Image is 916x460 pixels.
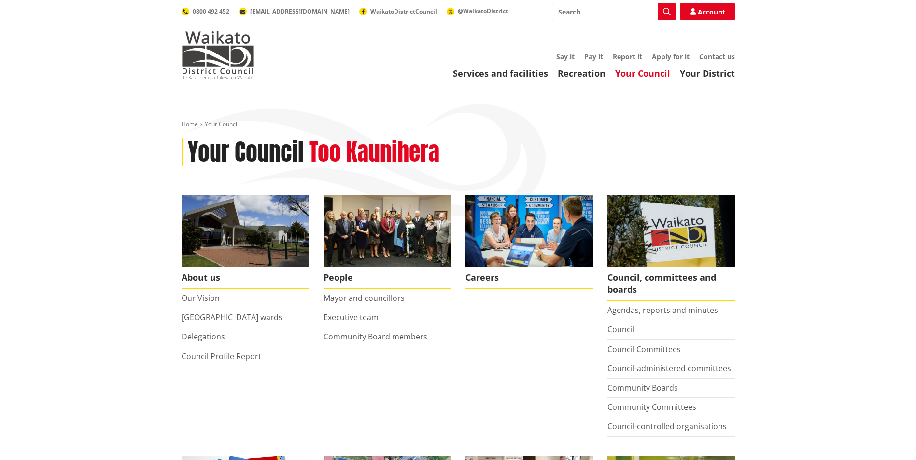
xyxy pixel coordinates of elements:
[447,7,508,15] a: @WaikatoDistrict
[324,267,451,289] span: People
[182,331,225,342] a: Delegations
[607,421,727,432] a: Council-controlled organisations
[182,195,309,289] a: WDC Building 0015 About us
[607,267,735,301] span: Council, committees and boards
[324,331,427,342] a: Community Board members
[613,52,642,61] a: Report it
[607,324,634,335] a: Council
[324,293,405,303] a: Mayor and councillors
[324,312,379,323] a: Executive team
[458,7,508,15] span: @WaikatoDistrict
[205,120,239,128] span: Your Council
[182,312,282,323] a: [GEOGRAPHIC_DATA] wards
[607,344,681,354] a: Council Committees
[607,305,718,315] a: Agendas, reports and minutes
[324,195,451,267] img: 2022 Council
[607,363,731,374] a: Council-administered committees
[465,195,593,289] a: Careers
[453,68,548,79] a: Services and facilities
[182,293,220,303] a: Our Vision
[699,52,735,61] a: Contact us
[324,195,451,289] a: 2022 Council People
[465,267,593,289] span: Careers
[359,7,437,15] a: WaikatoDistrictCouncil
[239,7,350,15] a: [EMAIL_ADDRESS][DOMAIN_NAME]
[607,195,735,267] img: Waikato-District-Council-sign
[552,3,676,20] input: Search input
[250,7,350,15] span: [EMAIL_ADDRESS][DOMAIN_NAME]
[188,138,304,166] h1: Your Council
[556,52,575,61] a: Say it
[680,3,735,20] a: Account
[465,195,593,267] img: Office staff in meeting - Career page
[182,120,198,128] a: Home
[182,31,254,79] img: Waikato District Council - Te Kaunihera aa Takiwaa o Waikato
[182,7,229,15] a: 0800 492 452
[652,52,690,61] a: Apply for it
[607,195,735,301] a: Waikato-District-Council-sign Council, committees and boards
[558,68,606,79] a: Recreation
[607,382,678,393] a: Community Boards
[584,52,603,61] a: Pay it
[680,68,735,79] a: Your District
[615,68,670,79] a: Your Council
[182,195,309,267] img: WDC Building 0015
[193,7,229,15] span: 0800 492 452
[182,267,309,289] span: About us
[607,402,696,412] a: Community Committees
[182,351,261,362] a: Council Profile Report
[370,7,437,15] span: WaikatoDistrictCouncil
[309,138,439,166] h2: Too Kaunihera
[182,121,735,129] nav: breadcrumb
